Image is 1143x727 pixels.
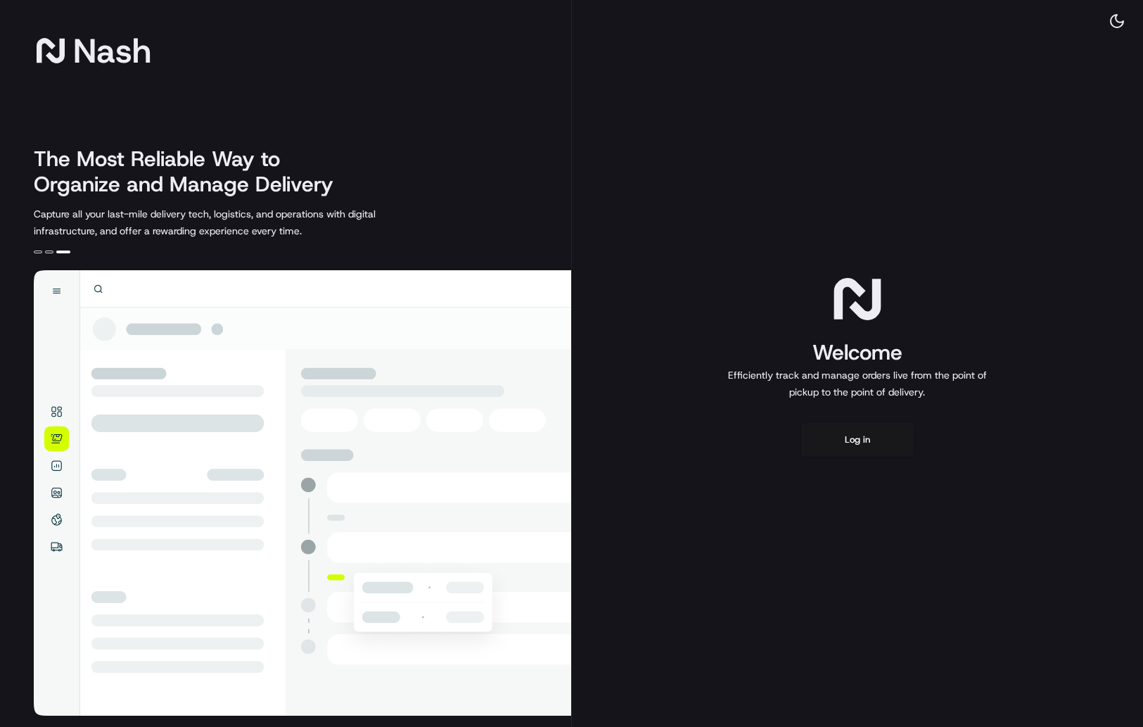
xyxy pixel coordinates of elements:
[801,423,914,457] button: Log in
[722,339,992,367] h1: Welcome
[34,206,439,239] p: Capture all your last-mile delivery tech, logistics, and operations with digital infrastructure, ...
[34,146,349,197] h2: The Most Reliable Way to Organize and Manage Delivery
[34,270,571,716] img: illustration
[73,37,151,65] span: Nash
[722,367,992,400] p: Efficiently track and manage orders live from the point of pickup to the point of delivery.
